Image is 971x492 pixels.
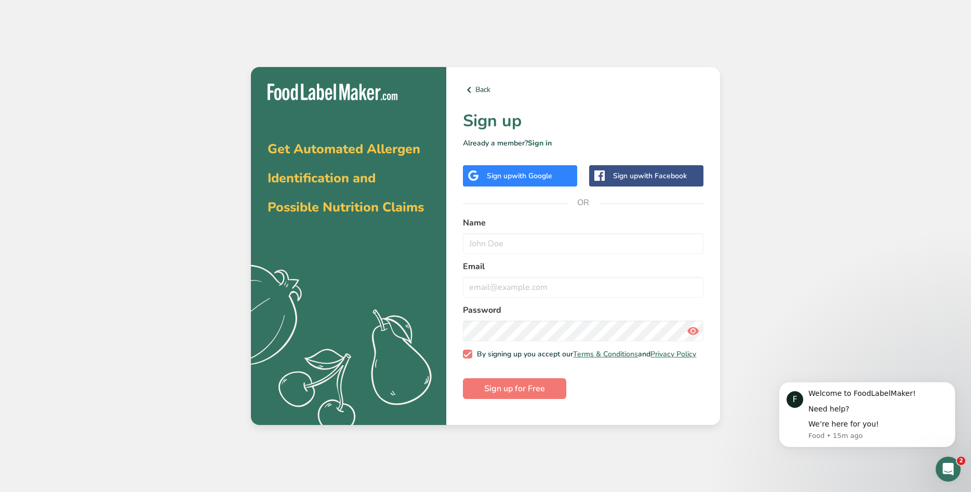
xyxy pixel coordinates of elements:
a: Back [463,84,703,96]
input: John Doe [463,233,703,254]
input: email@example.com [463,277,703,298]
img: Food Label Maker [268,84,397,101]
h1: Sign up [463,109,703,134]
p: Already a member? [463,138,703,149]
span: with Facebook [638,171,687,181]
div: Sign up [487,170,552,181]
label: Password [463,304,703,316]
span: with Google [512,171,552,181]
label: Email [463,260,703,273]
span: OR [568,187,599,218]
span: Sign up for Free [484,382,545,395]
iframe: Intercom notifications message [763,366,971,464]
a: Terms & Conditions [573,349,638,359]
div: Sign up [613,170,687,181]
span: By signing up you accept our and [472,350,697,359]
label: Name [463,217,703,229]
span: 2 [957,457,965,465]
iframe: Intercom live chat [936,457,961,482]
a: Privacy Policy [650,349,696,359]
button: Sign up for Free [463,378,566,399]
span: Get Automated Allergen Identification and Possible Nutrition Claims [268,140,424,216]
a: Sign in [528,138,552,148]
